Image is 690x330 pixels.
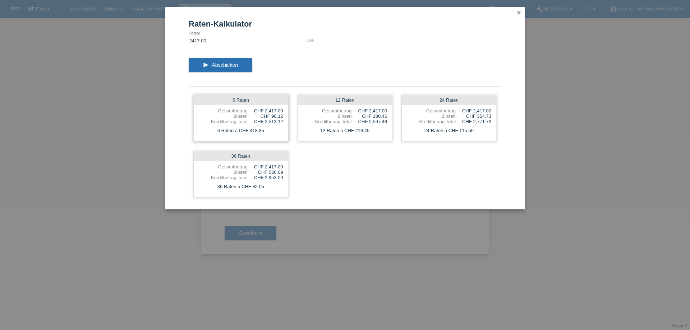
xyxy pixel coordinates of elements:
[248,119,283,124] div: CHF 2,513.12
[203,62,209,68] i: send
[198,164,248,169] div: Gesamtbetrag
[406,119,456,124] div: Kreditbetrag Total
[194,151,288,161] div: 36 Raten
[248,175,283,180] div: CHF 2,953.09
[306,38,314,42] div: CHF
[248,164,283,169] div: CHF 2,417.00
[198,113,248,119] div: Zinsen
[456,108,491,113] div: CHF 2,417.00
[402,126,496,135] div: 24 Raten à CHF 115.50
[456,113,491,119] div: CHF 354.73
[198,175,248,180] div: Kreditbetrag Total
[514,9,524,17] a: close
[198,108,248,113] div: Gesamtbetrag
[516,10,522,15] i: close
[402,95,496,105] div: 24 Raten
[248,108,283,113] div: CHF 2,417.00
[303,113,352,119] div: Zinsen
[194,126,288,135] div: 6 Raten à CHF 418.85
[198,169,248,175] div: Zinsen
[351,113,387,119] div: CHF 180.46
[406,108,456,113] div: Gesamtbetrag
[194,182,288,191] div: 36 Raten à CHF 82.05
[456,119,491,124] div: CHF 2,771.73
[248,113,283,119] div: CHF 96.12
[298,126,392,135] div: 12 Raten à CHF 216.45
[248,169,283,175] div: CHF 536.09
[189,19,501,28] h1: Raten-Kalkulator
[406,113,456,119] div: Zinsen
[212,62,238,68] span: Abschicken
[351,119,387,124] div: CHF 2,597.46
[298,95,392,105] div: 12 Raten
[351,108,387,113] div: CHF 2,417.00
[189,58,252,72] button: send Abschicken
[303,108,352,113] div: Gesamtbetrag
[303,119,352,124] div: Kreditbetrag Total
[194,95,288,105] div: 6 Raten
[198,119,248,124] div: Kreditbetrag Total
